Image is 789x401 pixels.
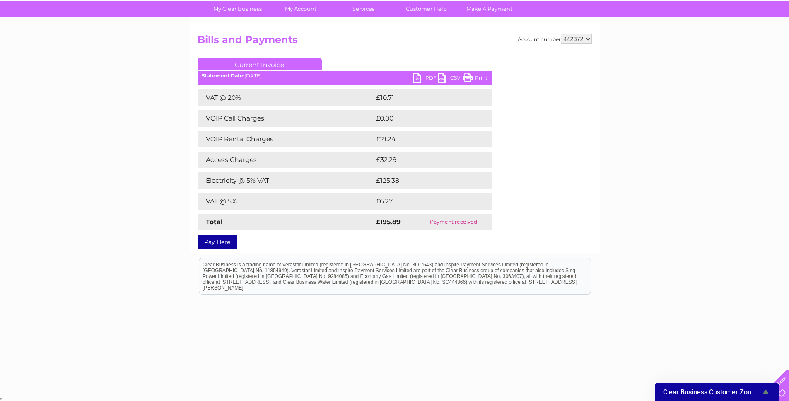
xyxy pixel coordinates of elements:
[374,193,472,210] td: £6.27
[198,235,237,249] a: Pay Here
[198,172,374,189] td: Electricity @ 5% VAT
[198,34,592,50] h2: Bills and Payments
[687,35,712,41] a: Telecoms
[633,4,690,14] a: 0333 014 3131
[374,152,475,168] td: £32.29
[663,387,771,397] button: Show survey - Clear Business Customer Zone Survey
[198,89,374,106] td: VAT @ 20%
[198,131,374,147] td: VOIP Rental Charges
[663,388,761,396] span: Clear Business Customer Zone Survey
[734,35,754,41] a: Contact
[518,34,592,44] div: Account number
[463,73,487,85] a: Print
[198,73,492,79] div: [DATE]
[455,1,524,17] a: Make A Payment
[413,73,438,85] a: PDF
[199,5,591,40] div: Clear Business is a trading name of Verastar Limited (registered in [GEOGRAPHIC_DATA] No. 3667643...
[374,89,473,106] td: £10.71
[762,35,781,41] a: Log out
[374,172,476,189] td: £125.38
[198,152,374,168] td: Access Charges
[643,35,659,41] a: Water
[206,218,223,226] strong: Total
[717,35,729,41] a: Blog
[198,110,374,127] td: VOIP Call Charges
[203,1,272,17] a: My Clear Business
[438,73,463,85] a: CSV
[374,131,474,147] td: £21.24
[416,214,491,230] td: Payment received
[28,22,70,47] img: logo.png
[374,110,473,127] td: £0.00
[202,72,244,79] b: Statement Date:
[664,35,682,41] a: Energy
[198,193,374,210] td: VAT @ 5%
[392,1,461,17] a: Customer Help
[376,218,401,226] strong: £195.89
[329,1,398,17] a: Services
[198,58,322,70] a: Current Invoice
[266,1,335,17] a: My Account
